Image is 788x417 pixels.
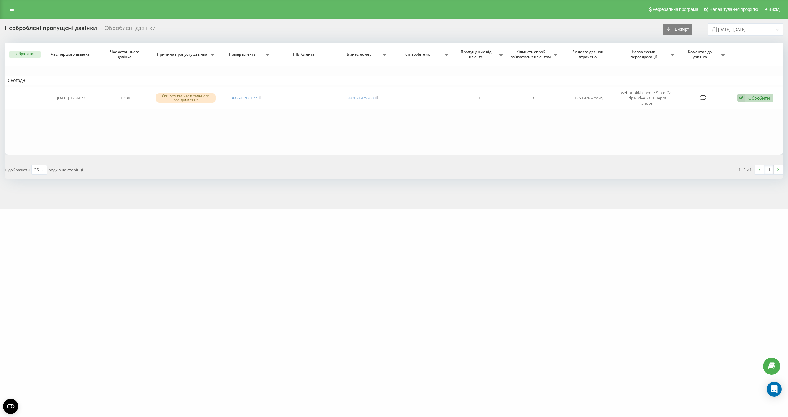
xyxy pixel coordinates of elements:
span: Час останнього дзвінка [104,49,147,59]
div: 1 - 1 з 1 [738,166,752,172]
div: Необроблені пропущені дзвінки [5,25,97,34]
span: Вихід [769,7,780,12]
span: Номер клієнта [222,52,265,57]
span: Відображати [5,167,30,173]
a: 380631760127 [231,95,257,101]
span: Як довго дзвінок втрачено [567,49,610,59]
td: Сьогодні [5,76,783,85]
span: Пропущених від клієнта [456,49,498,59]
div: Оброблені дзвінки [104,25,156,34]
div: Обробити [748,95,770,101]
td: [DATE] 12:39:20 [44,87,98,109]
span: ПІБ Клієнта [279,52,330,57]
div: 25 [34,167,39,173]
div: Open Intercom Messenger [767,382,782,397]
div: Скинуто під час вітального повідомлення [156,93,215,103]
span: Причина пропуску дзвінка [156,52,210,57]
span: Реферальна програма [653,7,699,12]
td: 13 хвилин тому [561,87,616,109]
button: Експорт [663,24,692,35]
button: Обрати всі [9,51,41,58]
span: Назва схеми переадресації [619,49,669,59]
a: 1 [764,165,774,174]
td: 1 [452,87,507,109]
button: Open CMP widget [3,399,18,414]
td: 0 [507,87,561,109]
span: Бізнес номер [339,52,381,57]
td: 12:39 [98,87,153,109]
span: Кількість спроб зв'язатись з клієнтом [510,49,553,59]
span: Співробітник [393,52,444,57]
span: Налаштування профілю [709,7,758,12]
td: webhookNumber / SmartCall PipeDrive 2.0 + черга (random) [616,87,678,109]
span: Час першого дзвінка [49,52,93,57]
span: рядків на сторінці [48,167,83,173]
a: 380671925208 [347,95,374,101]
span: Коментар до дзвінка [681,49,720,59]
